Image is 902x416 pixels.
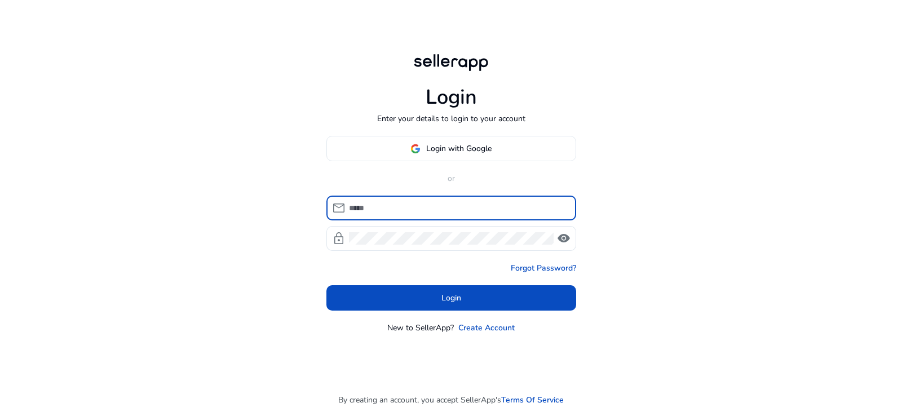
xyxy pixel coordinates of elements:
[387,322,454,334] p: New to SellerApp?
[332,232,346,245] span: lock
[458,322,515,334] a: Create Account
[332,201,346,215] span: mail
[511,262,576,274] a: Forgot Password?
[441,292,461,304] span: Login
[326,172,576,184] p: or
[410,144,421,154] img: google-logo.svg
[557,232,571,245] span: visibility
[326,136,576,161] button: Login with Google
[426,85,477,109] h1: Login
[326,285,576,311] button: Login
[501,394,564,406] a: Terms Of Service
[426,143,492,154] span: Login with Google
[377,113,525,125] p: Enter your details to login to your account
